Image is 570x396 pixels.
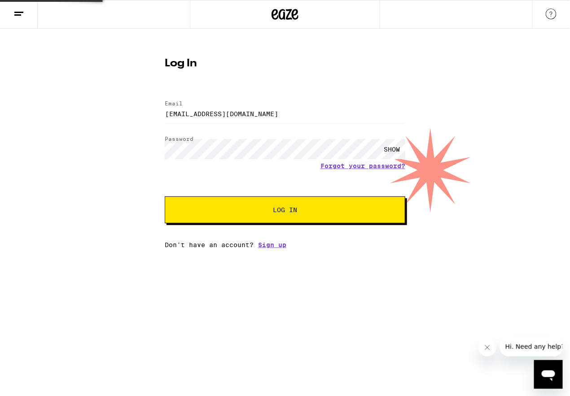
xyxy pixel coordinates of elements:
[534,360,563,389] iframe: Button to launch messaging window
[320,162,405,170] a: Forgot your password?
[165,58,405,69] h1: Log In
[273,207,297,213] span: Log In
[165,241,405,248] div: Don't have an account?
[165,100,183,106] label: Email
[165,104,405,124] input: Email
[165,196,405,223] button: Log In
[258,241,286,248] a: Sign up
[5,6,65,13] span: Hi. Need any help?
[500,337,563,357] iframe: Message from company
[478,339,496,357] iframe: Close message
[378,139,405,159] div: SHOW
[165,136,193,142] label: Password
